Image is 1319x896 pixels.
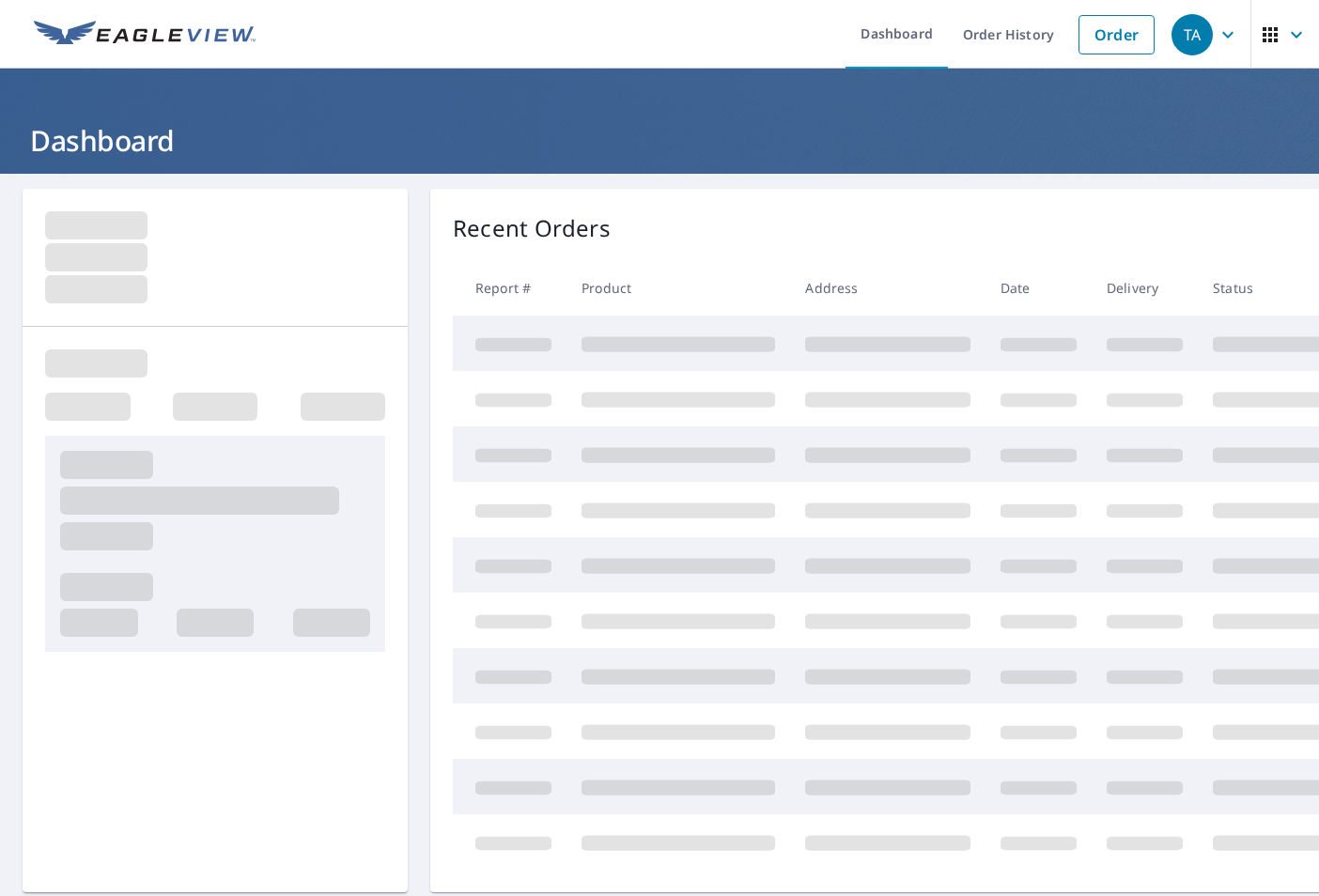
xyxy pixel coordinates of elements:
img: EV Logo [34,21,256,49]
th: Address [790,260,985,316]
th: Product [566,260,790,316]
th: Delivery [1092,260,1198,316]
th: Date [985,260,1092,316]
th: Report # [453,260,566,316]
a: Order [1078,15,1155,54]
h1: Dashboard [23,121,1296,160]
p: Recent Orders [453,211,611,245]
div: TA [1172,14,1213,55]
